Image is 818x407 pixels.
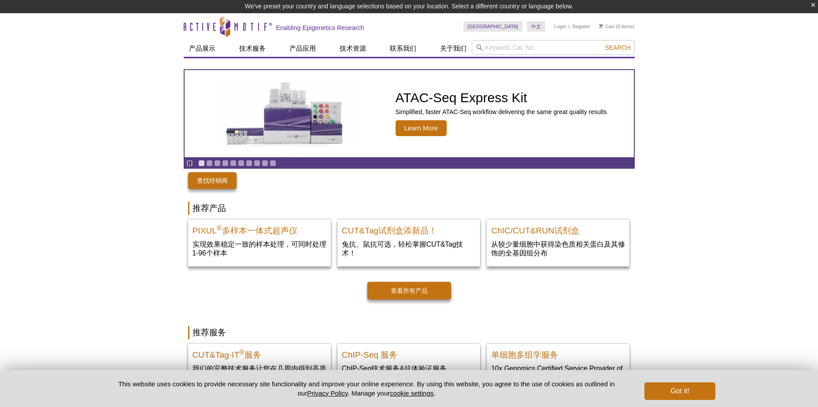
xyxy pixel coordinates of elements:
h2: PIXUL 多样本一体式超声仪 [192,222,326,235]
p: Simplified, faster ATAC-Seq workflow delivering the same great quality results [396,108,607,116]
a: 产品应用 [284,40,321,57]
a: Go to slide 6 [238,160,244,166]
a: CUT&Tag-IT Service CUT&Tag-IT®服务 我们的完整技术服务让您在几周内得到高质量的CUT&Tag数据 [188,344,331,391]
img: ATAC-Seq Express Kit [213,80,358,147]
a: 技术服务 [234,40,271,57]
a: 产品展示 [184,40,221,57]
li: | [569,21,570,32]
a: Go to slide 5 [230,160,237,166]
a: CUT&Tag试剂盒添新品！ CUT&Tag试剂盒添新品！ 兔抗、鼠抗可选，轻松掌握CUT&Tag技术！ [337,219,480,266]
a: ChIC/CUT&RUN Assay Kit ChIC/CUT&RUN试剂盒 从较少量细胞中获得染色质相关蛋白及其修饰的全基因组分布 [487,219,629,266]
a: Toggle autoplay [186,160,193,166]
a: Login [554,23,566,30]
span: Search [605,44,630,51]
p: 从较少量细胞中获得染色质相关蛋白及其修饰的全基因组分布 [491,240,625,258]
a: Go to slide 9 [262,160,268,166]
a: ChIP-Seq Service ChIP-Seq 服务 ChIP-Seq技术服务&抗体验证服务 [337,344,480,382]
a: Go to slide 8 [254,160,260,166]
a: Go to slide 3 [214,160,221,166]
a: 查找经销商 [188,172,237,189]
a: ATAC-Seq Express Kit ATAC-Seq Express Kit Simplified, faster ATAC-Seq workflow delivering the sam... [185,70,634,157]
input: Keyword, Cat. No. [472,40,635,55]
h2: ATAC-Seq Express Kit [396,91,607,104]
p: 兔抗、鼠抗可选，轻松掌握CUT&Tag技术！ [342,240,476,258]
a: Privacy Policy [307,389,348,397]
a: Go to slide 4 [222,160,229,166]
a: 关于我们 [435,40,472,57]
span: Learn More [396,120,447,136]
p: 10x Genomics Certified Service Provider of scMultiome to measure genome-wide gene expression & op... [491,364,625,391]
h2: ChIC/CUT&RUN试剂盒 [491,222,625,235]
a: PIXUL Multi-Sample Sonicator PIXUL®多样本一体式超声仪 实现效果稳定一致的样本处理，可同时处理1-96个样本 [188,219,331,266]
button: Search [602,44,633,52]
h2: CUT&Tag-IT 服务 [192,346,326,359]
h2: 单细胞多组学服务 [491,346,625,359]
a: 技术资源 [334,40,371,57]
p: 实现效果稳定一致的样本处理，可同时处理1-96个样本 [192,240,326,258]
a: Go to slide 1 [198,160,205,166]
a: [GEOGRAPHIC_DATA] [463,21,523,32]
p: ChIP-Seq技术服务&抗体验证服务 [342,364,476,373]
a: Cart [599,23,614,30]
sup: ® [217,224,222,232]
a: Register [572,23,590,30]
a: Go to slide 10 [270,160,276,166]
img: Your Cart [599,24,603,28]
a: 查看所有产品 [367,282,451,300]
h2: CUT&Tag试剂盒添新品！ [342,222,476,235]
sup: ® [239,348,244,356]
button: cookie settings [390,389,433,397]
a: 中文 [527,21,545,32]
button: Got it! [644,382,715,400]
a: Single-Cell Multiome Servicee 单细胞多组学服务 10x Genomics Certified Service Provider of scMultiome to m... [487,344,629,400]
article: ATAC-Seq Express Kit [185,70,634,157]
h2: Enabling Epigenetics Research [276,24,364,32]
h2: ChIP-Seq 服务 [342,346,476,359]
p: This website uses cookies to provide necessary site functionality and improve your online experie... [103,379,630,398]
h2: 推荐服务 [188,326,630,339]
a: 联系我们 [385,40,422,57]
li: (0 items) [599,21,635,32]
p: 我们的完整技术服务让您在几周内得到高质量的CUT&Tag数据 [192,364,326,382]
a: Go to slide 7 [246,160,252,166]
a: Go to slide 2 [206,160,213,166]
h2: 推荐产品 [188,202,630,215]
